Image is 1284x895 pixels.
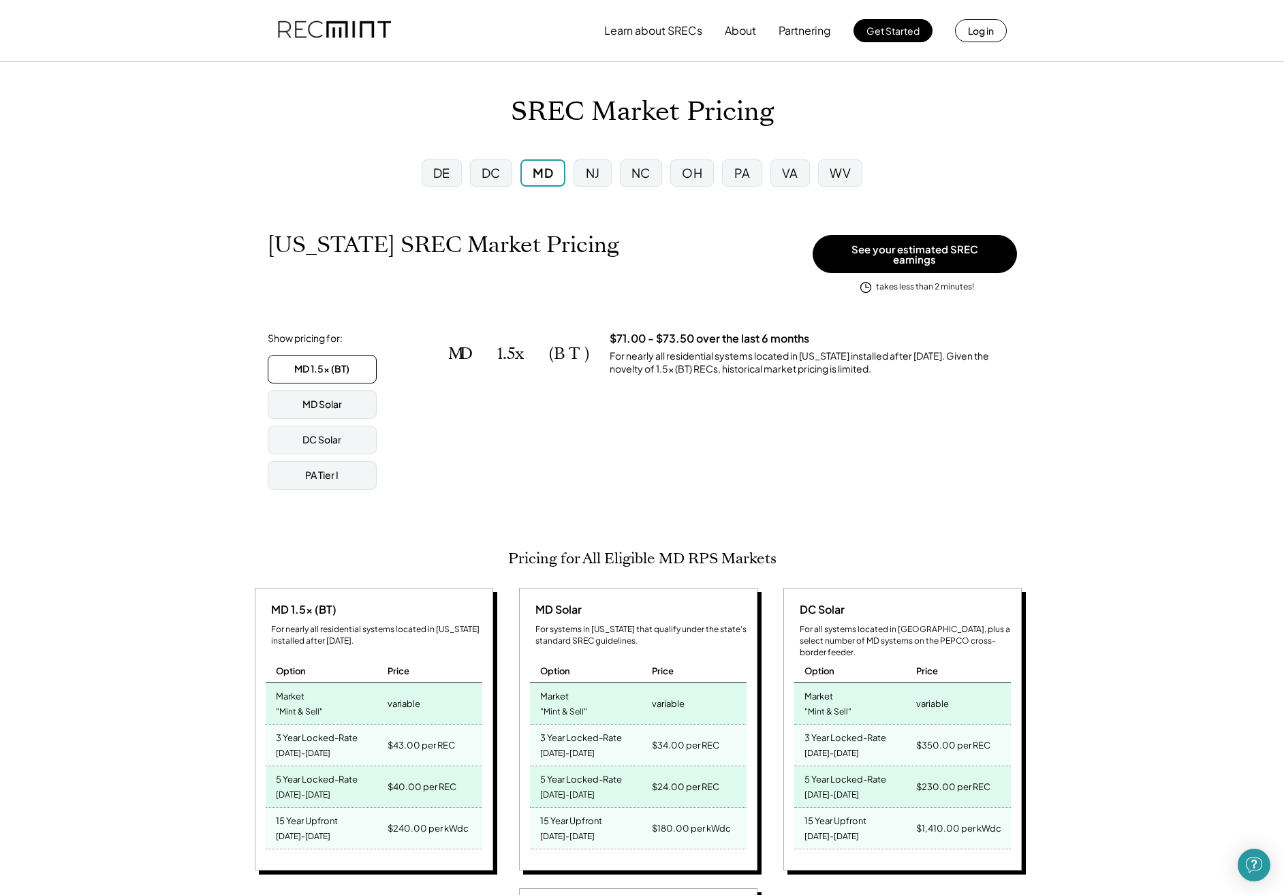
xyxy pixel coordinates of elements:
div: 15 Year Upfront [540,811,602,827]
div: [DATE]-[DATE] [804,744,859,763]
div: [DATE]-[DATE] [276,744,330,763]
div: 15 Year Upfront [804,811,866,827]
div: OH [682,164,702,181]
div: VA [782,164,798,181]
div: [DATE]-[DATE] [804,786,859,804]
div: 15 Year Upfront [276,811,338,827]
div: Market [804,687,833,702]
button: Partnering [779,17,831,44]
div: $180.00 per kWdc [652,819,731,838]
div: PA [734,164,751,181]
div: MD Solar [302,398,342,411]
div: variable [652,694,685,713]
div: 3 Year Locked-Rate [804,728,886,744]
div: For nearly all residential systems located in [US_STATE] installed after [DATE]. Given the novelt... [610,349,1017,376]
div: MD [533,164,553,181]
button: See your estimated SREC earnings [813,235,1017,273]
div: [DATE]-[DATE] [540,828,595,846]
button: Log in [955,19,1007,42]
div: NC [631,164,651,181]
div: Market [276,687,304,702]
div: takes less than 2 minutes! [876,281,974,293]
button: About [725,17,756,44]
div: $240.00 per kWdc [388,819,469,838]
h1: [US_STATE] SREC Market Pricing [268,232,619,258]
img: recmint-logotype%403x.png [278,7,391,54]
div: DC [482,164,501,181]
div: [DATE]-[DATE] [540,744,595,763]
div: 5 Year Locked-Rate [276,770,358,785]
div: [DATE]-[DATE] [276,786,330,804]
div: Price [652,665,674,677]
div: NJ [586,164,600,181]
div: "Mint & Sell" [804,703,851,721]
div: $34.00 per REC [652,736,719,755]
button: Learn about SRECs [604,17,702,44]
div: variable [388,694,420,713]
div: For systems in [US_STATE] that qualify under the state's standard SREC guidelines. [535,624,747,647]
div: MD 1.5x (BT) [294,362,349,376]
h2: MD 1.5x (BT) [448,344,589,364]
div: DC Solar [302,433,341,447]
div: "Mint & Sell" [276,703,323,721]
div: Option [276,665,306,677]
div: Option [804,665,834,677]
div: MD 1.5x (BT) [266,602,336,617]
div: 5 Year Locked-Rate [804,770,886,785]
div: [DATE]-[DATE] [540,786,595,804]
div: $230.00 per REC [916,777,990,796]
button: Get Started [854,19,933,42]
h3: $71.00 - $73.50 over the last 6 months [610,332,809,346]
div: PA Tier I [305,469,339,482]
div: [DATE]-[DATE] [804,828,859,846]
h2: Pricing for All Eligible MD RPS Markets [508,550,777,567]
div: 3 Year Locked-Rate [540,728,622,744]
div: WV [830,164,851,181]
div: Option [540,665,570,677]
div: Market [540,687,569,702]
div: variable [916,694,949,713]
div: Open Intercom Messenger [1238,849,1270,881]
div: Price [916,665,938,677]
div: "Mint & Sell" [540,703,587,721]
div: Show pricing for: [268,332,343,345]
div: $24.00 per REC [652,777,719,796]
div: 3 Year Locked-Rate [276,728,358,744]
div: [DATE]-[DATE] [276,828,330,846]
div: $350.00 per REC [916,736,990,755]
h1: SREC Market Pricing [511,96,774,128]
div: $40.00 per REC [388,777,456,796]
div: Price [388,665,409,677]
div: $43.00 per REC [388,736,455,755]
div: $1,410.00 per kWdc [916,819,1001,838]
div: MD Solar [530,602,582,617]
div: DE [433,164,450,181]
div: For nearly all residential systems located in [US_STATE] installed after [DATE]. [271,624,482,647]
div: For all systems located in [GEOGRAPHIC_DATA], plus a select number of MD systems on the PEPCO cro... [800,624,1011,658]
div: 5 Year Locked-Rate [540,770,622,785]
div: DC Solar [794,602,845,617]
